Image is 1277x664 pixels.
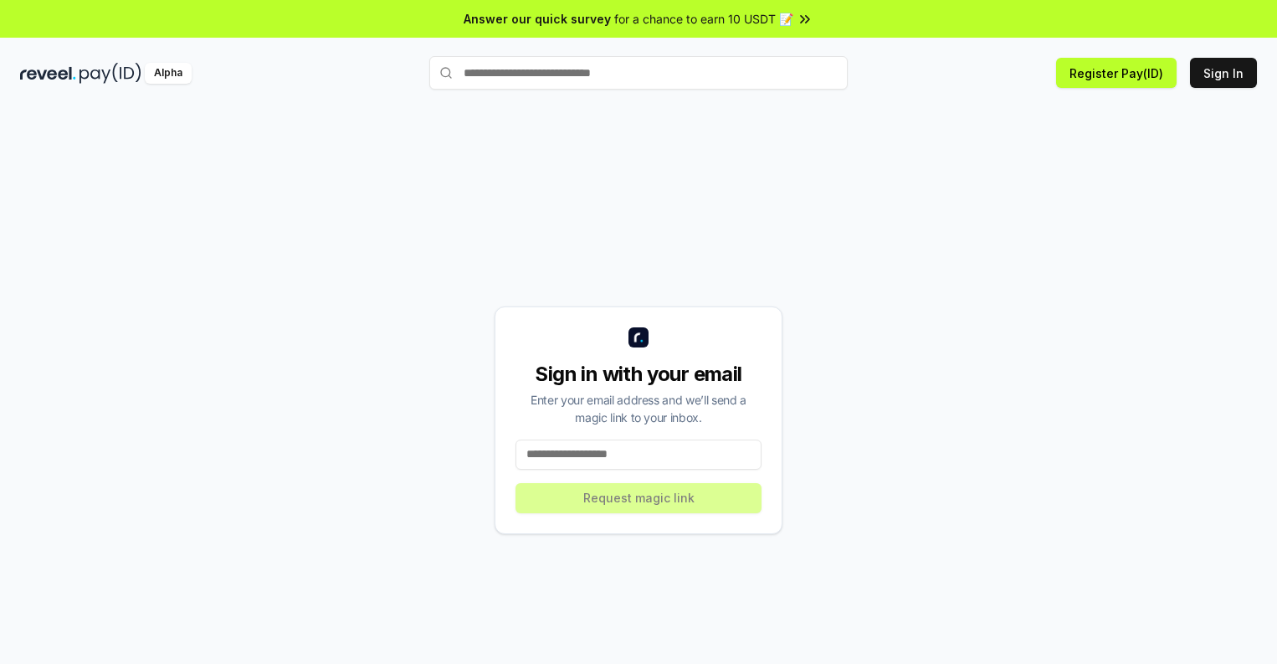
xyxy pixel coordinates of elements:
span: for a chance to earn 10 USDT 📝 [614,10,793,28]
div: Enter your email address and we’ll send a magic link to your inbox. [515,391,762,426]
button: Register Pay(ID) [1056,58,1177,88]
img: reveel_dark [20,63,76,84]
img: logo_small [628,327,649,347]
span: Answer our quick survey [464,10,611,28]
div: Sign in with your email [515,361,762,388]
div: Alpha [145,63,192,84]
button: Sign In [1190,58,1257,88]
img: pay_id [79,63,141,84]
